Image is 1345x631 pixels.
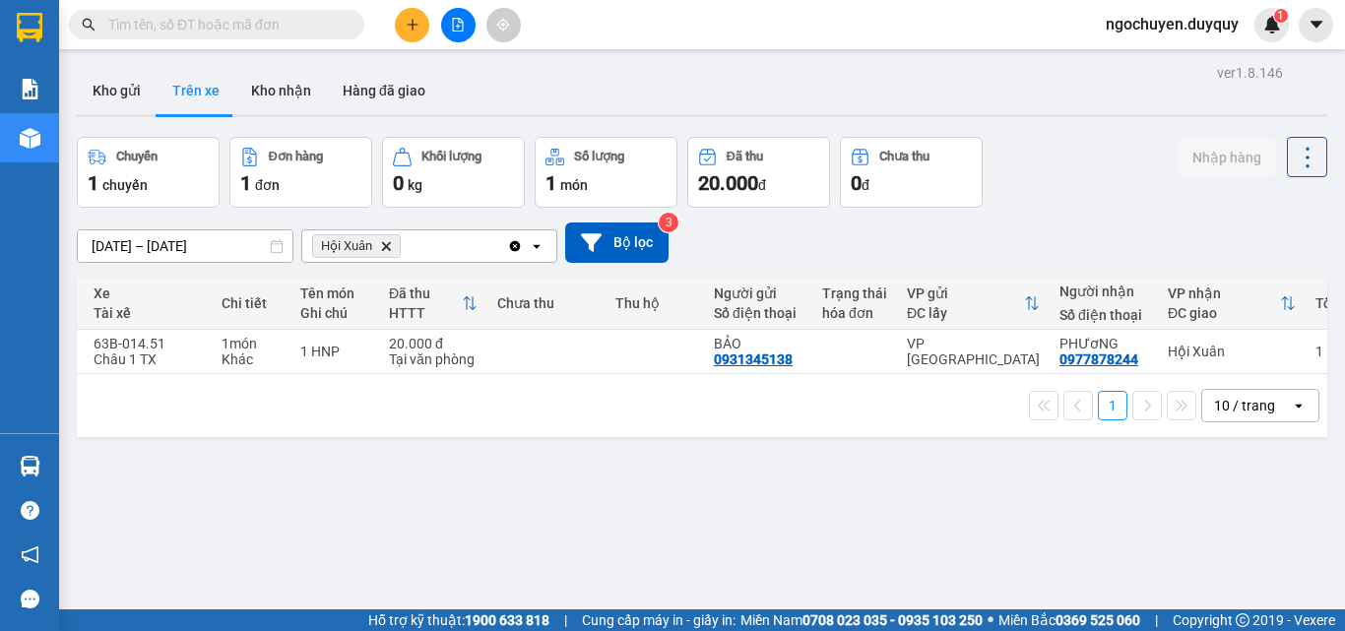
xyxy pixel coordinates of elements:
div: Người gửi [714,285,802,301]
div: BẢO [714,336,802,351]
span: 20.000 [698,171,758,195]
span: Miền Nam [740,609,983,631]
div: 0931345138 [714,351,793,367]
div: 0373281022 [168,64,327,92]
div: Số điện thoại [1059,307,1148,323]
div: VP gửi [907,285,1024,301]
span: Cung cấp máy in - giấy in: [582,609,736,631]
div: Trạng thái [822,285,887,301]
div: Khác [222,351,281,367]
strong: 0369 525 060 [1056,612,1140,628]
button: 1 [1098,391,1127,420]
div: Ghi chú [300,305,369,321]
span: 1 [88,171,98,195]
div: SƯƠNG [168,40,327,64]
img: warehouse-icon [20,456,40,476]
div: 1 HNP [300,344,369,359]
svg: Clear all [507,238,523,254]
div: Châu 1 TX [94,351,202,367]
button: Đã thu20.000đ [687,137,830,208]
span: món [560,177,588,193]
span: Miền Bắc [998,609,1140,631]
span: Hỗ trợ kỹ thuật: [368,609,549,631]
span: ⚪️ [988,616,993,624]
span: caret-down [1308,16,1325,33]
span: Nhận: [168,19,216,39]
span: 0 [851,171,862,195]
button: Kho nhận [235,67,327,114]
div: VP [GEOGRAPHIC_DATA] [907,336,1040,367]
div: Số lượng [574,150,624,163]
div: 0399425565 [17,64,155,92]
div: ĐC giao [1168,305,1280,321]
span: Hội Xuân, close by backspace [312,234,401,258]
span: message [21,590,39,608]
button: Bộ lọc [565,222,669,263]
span: plus [406,18,419,32]
span: copyright [1236,613,1249,627]
button: Hàng đã giao [327,67,441,114]
span: kg [408,177,422,193]
button: Đơn hàng1đơn [229,137,372,208]
span: search [82,18,96,32]
sup: 1 [1274,9,1288,23]
span: 0 [393,171,404,195]
div: 1 món [222,336,281,351]
sup: 3 [659,213,678,232]
div: VP nhận [1168,285,1280,301]
div: Chưa thu [497,295,596,311]
strong: 0708 023 035 - 0935 103 250 [802,612,983,628]
div: Chưa thu [879,150,929,163]
div: hóa đơn [822,305,887,321]
span: | [1155,609,1158,631]
img: solution-icon [20,79,40,99]
img: logo-vxr [17,13,42,42]
span: aim [496,18,510,32]
th: Toggle SortBy [897,278,1050,330]
span: 1 [545,171,556,195]
span: question-circle [21,501,39,520]
div: Thu hộ [615,295,694,311]
button: Trên xe [157,67,235,114]
span: | [564,609,567,631]
div: Tại văn phòng [389,351,478,367]
div: Tên món [300,285,369,301]
svg: open [529,238,544,254]
span: notification [21,545,39,564]
button: aim [486,8,521,42]
div: Chuyến [116,150,158,163]
div: 63B-014.51 [94,336,202,351]
span: đơn [255,177,280,193]
button: Chuyến1chuyến [77,137,220,208]
img: warehouse-icon [20,128,40,149]
button: file-add [441,8,476,42]
span: 1 [240,171,251,195]
input: Tìm tên, số ĐT hoặc mã đơn [108,14,341,35]
div: Chi tiết [222,295,281,311]
span: file-add [451,18,465,32]
div: 10 / trang [1214,396,1275,415]
div: Xe [94,285,202,301]
div: Đã thu [727,150,763,163]
div: 20.000 [165,103,329,152]
button: caret-down [1299,8,1333,42]
button: Số lượng1món [535,137,677,208]
div: Hội Xuân [17,17,155,40]
span: ngochuyen.duyquy [1090,12,1254,36]
div: Phường 8 [168,17,327,40]
button: Khối lượng0kg [382,137,525,208]
div: Người nhận [1059,284,1148,299]
div: Tài xế [94,305,202,321]
strong: 1900 633 818 [465,612,549,628]
button: Chưa thu0đ [840,137,983,208]
input: Selected Hội Xuân. [405,236,407,256]
div: HTTT [389,305,462,321]
span: đ [862,177,869,193]
span: đ [758,177,766,193]
svg: open [1291,398,1307,413]
span: chuyến [102,177,148,193]
th: Toggle SortBy [1158,278,1306,330]
div: Khối lượng [421,150,481,163]
button: Kho gửi [77,67,157,114]
div: 20.000 đ [389,336,478,351]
